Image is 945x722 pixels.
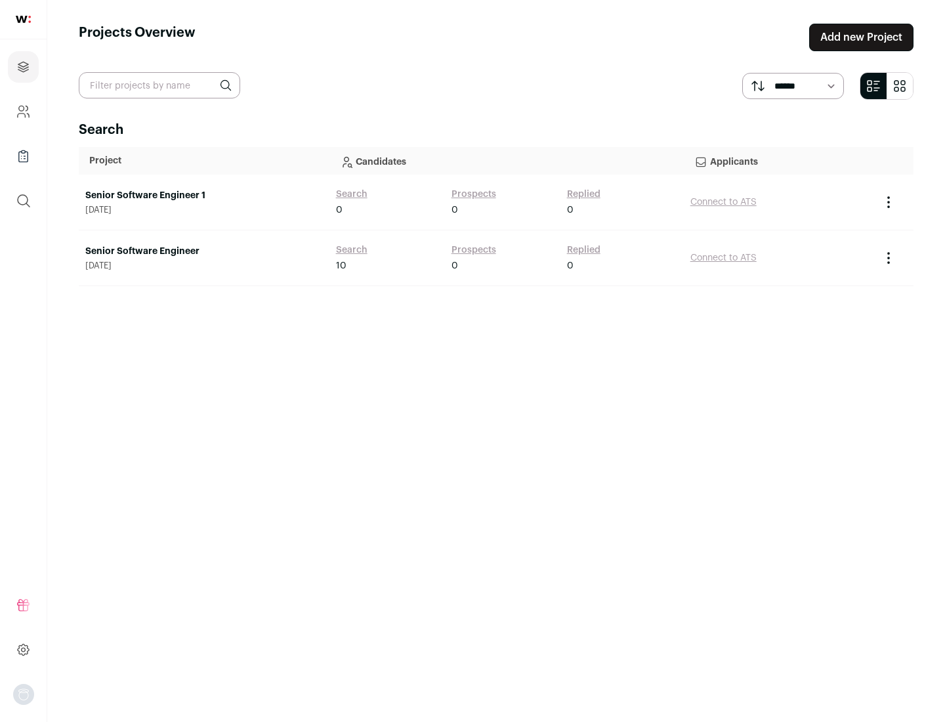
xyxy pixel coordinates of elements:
[340,148,673,174] p: Candidates
[79,24,196,51] h1: Projects Overview
[567,244,600,257] a: Replied
[694,148,864,174] p: Applicants
[8,140,39,172] a: Company Lists
[85,261,323,271] span: [DATE]
[336,203,343,217] span: 0
[690,253,757,263] a: Connect to ATS
[85,189,323,202] a: Senior Software Engineer 1
[451,203,458,217] span: 0
[8,51,39,83] a: Projects
[567,188,600,201] a: Replied
[336,244,367,257] a: Search
[881,250,896,266] button: Project Actions
[89,154,319,167] p: Project
[79,121,913,139] h2: Search
[16,16,31,23] img: wellfound-shorthand-0d5821cbd27db2630d0214b213865d53afaa358527fdda9d0ea32b1df1b89c2c.svg
[13,684,34,705] img: nopic.png
[451,244,496,257] a: Prospects
[567,203,574,217] span: 0
[451,259,458,272] span: 0
[336,188,367,201] a: Search
[690,198,757,207] a: Connect to ATS
[881,194,896,210] button: Project Actions
[79,72,240,98] input: Filter projects by name
[451,188,496,201] a: Prospects
[85,245,323,258] a: Senior Software Engineer
[8,96,39,127] a: Company and ATS Settings
[13,684,34,705] button: Open dropdown
[85,205,323,215] span: [DATE]
[336,259,346,272] span: 10
[809,24,913,51] a: Add new Project
[567,259,574,272] span: 0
